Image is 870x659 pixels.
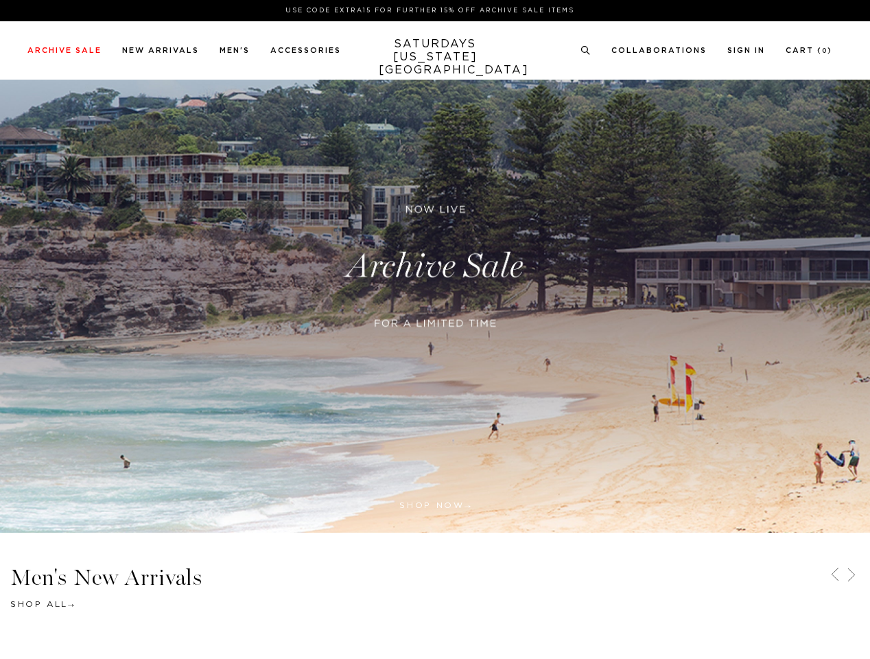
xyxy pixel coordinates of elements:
a: Shop All [10,600,74,608]
h3: Men's New Arrivals [10,566,860,589]
small: 0 [822,48,827,54]
a: Archive Sale [27,47,102,54]
p: Use Code EXTRA15 for Further 15% Off Archive Sale Items [33,5,827,16]
a: Sign In [727,47,765,54]
a: New Arrivals [122,47,199,54]
a: Cart (0) [786,47,832,54]
a: Men's [220,47,250,54]
a: SATURDAYS[US_STATE][GEOGRAPHIC_DATA] [379,38,492,77]
a: Collaborations [611,47,707,54]
a: Accessories [270,47,341,54]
